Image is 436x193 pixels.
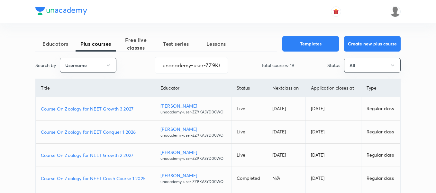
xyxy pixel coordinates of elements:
[232,79,267,97] th: Status
[41,152,150,159] a: Course On Zoology for NEET Growth 2 2027
[41,129,150,135] a: Course On Zoology for NEET Conquer 1 2026
[305,144,361,167] td: [DATE]
[305,97,361,121] td: [DATE]
[305,79,361,97] th: Application closes at
[160,179,226,185] p: unacademy-user-ZZ9KA3YD00WO
[232,144,267,167] td: Live
[160,149,226,161] a: [PERSON_NAME]unacademy-user-ZZ9KA3YD00WO
[156,40,196,48] span: Test series
[35,7,87,16] a: Company Logo
[333,9,339,14] img: avatar
[267,97,305,121] td: [DATE]
[305,167,361,190] td: [DATE]
[232,97,267,121] td: Live
[361,144,400,167] td: Regular class
[160,102,226,115] a: [PERSON_NAME]unacademy-user-ZZ9KA3YD00WO
[160,172,226,179] p: [PERSON_NAME]
[36,79,155,97] th: Title
[160,126,226,132] p: [PERSON_NAME]
[361,97,400,121] td: Regular class
[160,126,226,138] a: [PERSON_NAME]unacademy-user-ZZ9KA3YD00WO
[344,36,401,52] button: Create new plus course
[160,149,226,156] p: [PERSON_NAME]
[327,62,340,69] p: Status
[116,36,156,52] span: Free live classes
[35,62,56,69] p: Search by
[196,40,236,48] span: Lessons
[155,79,231,97] th: Educator
[361,167,400,190] td: Regular class
[305,121,361,144] td: [DATE]
[331,6,341,17] button: avatar
[267,167,305,190] td: N/A
[35,7,87,15] img: Company Logo
[160,109,226,115] p: unacademy-user-ZZ9KA3YD00WO
[35,40,76,48] span: Educators
[41,105,150,112] a: Course On Zoology for NEET Growth 3 2027
[267,79,305,97] th: Next class on
[361,79,400,97] th: Type
[232,167,267,190] td: Completed
[76,40,116,48] span: Plus courses
[160,172,226,185] a: [PERSON_NAME]unacademy-user-ZZ9KA3YD00WO
[155,57,228,73] input: Search...
[344,58,401,73] button: All
[160,132,226,138] p: unacademy-user-ZZ9KA3YD00WO
[261,62,294,69] p: Total courses: 19
[267,144,305,167] td: [DATE]
[267,121,305,144] td: [DATE]
[361,121,400,144] td: Regular class
[390,6,401,17] img: nikita patil
[60,58,116,73] button: Username
[160,102,226,109] p: [PERSON_NAME]
[282,36,339,52] button: Templates
[232,121,267,144] td: Live
[41,175,150,182] a: Course On Zoology for NEET Crash Course 1 2025
[160,156,226,161] p: unacademy-user-ZZ9KA3YD00WO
